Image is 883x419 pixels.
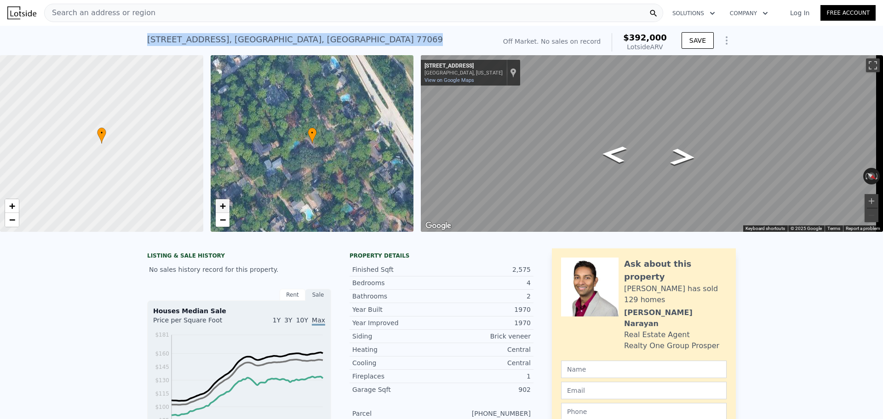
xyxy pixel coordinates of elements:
div: 1970 [441,318,531,327]
div: 2,575 [441,265,531,274]
div: Central [441,345,531,354]
div: Ask about this property [624,258,727,283]
button: Zoom in [865,194,878,208]
span: 10Y [296,316,308,324]
span: $392,000 [623,33,667,42]
div: Lotside ARV [623,42,667,52]
a: Log In [779,8,820,17]
div: 4 [441,278,531,287]
span: − [219,214,225,225]
a: View on Google Maps [424,77,474,83]
button: Keyboard shortcuts [745,225,785,232]
a: Terms (opens in new tab) [827,226,840,231]
span: 1Y [273,316,281,324]
a: Zoom out [216,213,229,227]
div: 902 [441,385,531,394]
div: Sale [305,289,331,301]
button: Reset the view [863,168,880,184]
tspan: $160 [155,350,169,357]
div: Year Improved [352,318,441,327]
span: Max [312,316,325,326]
div: [PHONE_NUMBER] [441,409,531,418]
a: Report a problem [846,226,880,231]
a: Free Account [820,5,876,21]
img: Lotside [7,6,36,19]
button: Rotate clockwise [875,168,880,184]
div: [STREET_ADDRESS] , [GEOGRAPHIC_DATA] , [GEOGRAPHIC_DATA] 77069 [147,33,443,46]
div: Brick veneer [441,332,531,341]
div: 1 [441,372,531,381]
tspan: $181 [155,332,169,338]
span: − [9,214,15,225]
span: 3Y [284,316,292,324]
div: Map [421,55,883,232]
path: Go Southeast, Boca Raton Dr [591,142,637,167]
tspan: $100 [155,404,169,410]
span: + [9,200,15,212]
div: Central [441,358,531,367]
path: Go Northwest, Boca Raton Dr [660,144,706,170]
tspan: $145 [155,364,169,370]
div: [PERSON_NAME] has sold 129 homes [624,283,727,305]
span: • [97,129,106,137]
div: Off Market. No sales on record [503,37,601,46]
div: Heating [352,345,441,354]
button: Solutions [665,5,722,22]
button: Toggle fullscreen view [866,58,880,72]
a: Zoom in [216,199,229,213]
a: Zoom out [5,213,19,227]
div: Rent [280,289,305,301]
div: Houses Median Sale [153,306,325,316]
div: [PERSON_NAME] Narayan [624,307,727,329]
div: • [97,127,106,143]
tspan: $115 [155,390,169,397]
div: Fireplaces [352,372,441,381]
div: • [308,127,317,143]
span: © 2025 Google [791,226,822,231]
div: Real Estate Agent [624,329,690,340]
input: Email [561,382,727,399]
span: • [308,129,317,137]
div: Finished Sqft [352,265,441,274]
span: Search an address or region [45,7,155,18]
div: Parcel [352,409,441,418]
img: Google [423,220,453,232]
div: [STREET_ADDRESS] [424,63,503,70]
button: SAVE [682,32,714,49]
div: Year Built [352,305,441,314]
a: Zoom in [5,199,19,213]
button: Company [722,5,775,22]
div: Siding [352,332,441,341]
div: Property details [350,252,533,259]
div: Cooling [352,358,441,367]
div: Street View [421,55,883,232]
div: No sales history record for this property. [147,261,331,278]
a: Show location on map [510,68,516,78]
div: Realty One Group Prosper [624,340,719,351]
span: + [219,200,225,212]
div: [GEOGRAPHIC_DATA], [US_STATE] [424,70,503,76]
button: Rotate counterclockwise [863,168,868,184]
div: 2 [441,292,531,301]
div: 1970 [441,305,531,314]
div: Garage Sqft [352,385,441,394]
button: Show Options [717,31,736,50]
div: Bedrooms [352,278,441,287]
input: Name [561,361,727,378]
tspan: $130 [155,377,169,384]
div: Price per Square Foot [153,316,239,330]
button: Zoom out [865,208,878,222]
div: LISTING & SALE HISTORY [147,252,331,261]
a: Open this area in Google Maps (opens a new window) [423,220,453,232]
div: Bathrooms [352,292,441,301]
